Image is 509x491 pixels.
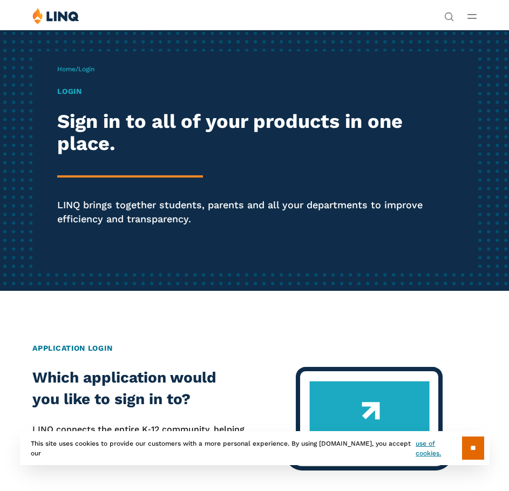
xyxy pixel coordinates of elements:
[57,86,452,97] h1: Login
[467,10,477,22] button: Open Main Menu
[32,367,248,410] h2: Which application would you like to sign in to?
[32,343,476,354] h2: Application Login
[57,111,452,155] h2: Sign in to all of your products in one place.
[78,65,94,73] span: Login
[444,8,454,21] nav: Utility Navigation
[57,198,452,226] p: LINQ brings together students, parents and all your departments to improve efficiency and transpa...
[57,65,94,73] span: /
[444,11,454,21] button: Open Search Bar
[32,8,79,24] img: LINQ | K‑12 Software
[20,431,490,465] div: This site uses cookies to provide our customers with a more personal experience. By using [DOMAIN...
[57,65,76,73] a: Home
[32,423,248,449] p: LINQ connects the entire K‑12 community, helping your district to work far more efficiently.
[416,439,462,458] a: use of cookies.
